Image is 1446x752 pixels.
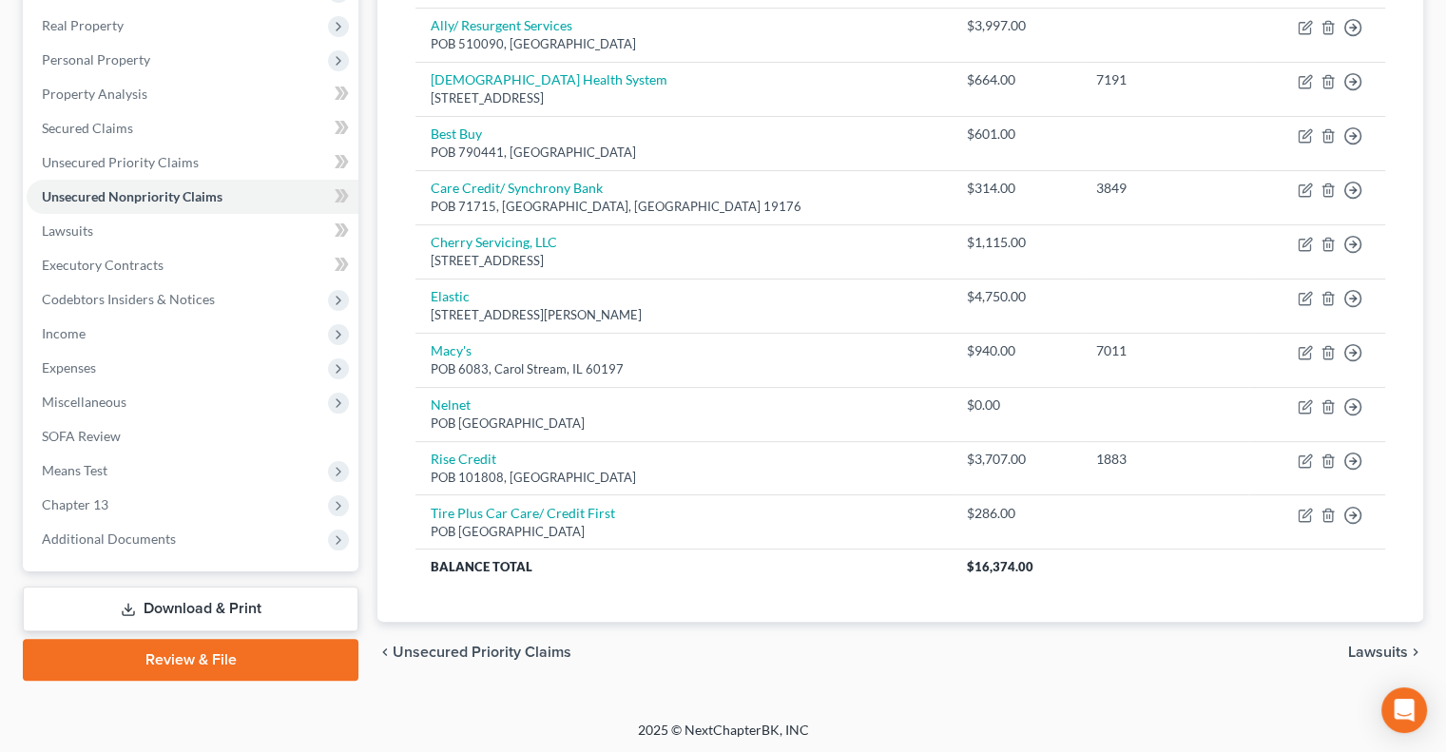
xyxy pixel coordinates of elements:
[23,639,358,681] a: Review & File
[431,17,572,33] a: Ally/ Resurgent Services
[431,144,935,162] div: POB 790441, [GEOGRAPHIC_DATA]
[377,645,571,660] button: chevron_left Unsecured Priority Claims
[967,70,1066,89] div: $664.00
[23,587,358,631] a: Download & Print
[42,359,96,376] span: Expenses
[431,306,935,324] div: [STREET_ADDRESS][PERSON_NAME]
[27,180,358,214] a: Unsecured Nonpriority Claims
[42,120,133,136] span: Secured Claims
[42,154,199,170] span: Unsecured Priority Claims
[1096,70,1233,89] div: 7191
[431,505,615,521] a: Tire Plus Car Care/ Credit First
[1096,179,1233,198] div: 3849
[42,86,147,102] span: Property Analysis
[42,496,108,512] span: Chapter 13
[377,645,393,660] i: chevron_left
[415,550,951,584] th: Balance Total
[1348,645,1408,660] span: Lawsuits
[431,415,935,433] div: POB [GEOGRAPHIC_DATA]
[431,180,603,196] a: Care Credit/ Synchrony Bank
[1096,450,1233,469] div: 1883
[431,342,472,358] a: Macy's
[431,198,935,216] div: POB 71715, [GEOGRAPHIC_DATA], [GEOGRAPHIC_DATA] 19176
[967,504,1066,523] div: $286.00
[42,530,176,547] span: Additional Documents
[431,451,496,467] a: Rise Credit
[27,419,358,453] a: SOFA Review
[27,214,358,248] a: Lawsuits
[42,394,126,410] span: Miscellaneous
[967,233,1066,252] div: $1,115.00
[1096,341,1233,360] div: 7011
[431,360,935,378] div: POB 6083, Carol Stream, IL 60197
[967,559,1033,574] span: $16,374.00
[967,450,1066,469] div: $3,707.00
[27,248,358,282] a: Executory Contracts
[967,16,1066,35] div: $3,997.00
[27,145,358,180] a: Unsecured Priority Claims
[393,645,571,660] span: Unsecured Priority Claims
[42,325,86,341] span: Income
[42,462,107,478] span: Means Test
[42,257,164,273] span: Executory Contracts
[967,179,1066,198] div: $314.00
[27,77,358,111] a: Property Analysis
[431,89,935,107] div: [STREET_ADDRESS]
[431,125,482,142] a: Best Buy
[967,341,1066,360] div: $940.00
[42,188,222,204] span: Unsecured Nonpriority Claims
[42,291,215,307] span: Codebtors Insiders & Notices
[431,523,935,541] div: POB [GEOGRAPHIC_DATA]
[431,252,935,270] div: [STREET_ADDRESS]
[431,288,470,304] a: Elastic
[1381,687,1427,733] div: Open Intercom Messenger
[431,35,935,53] div: POB 510090, [GEOGRAPHIC_DATA]
[967,125,1066,144] div: $601.00
[967,395,1066,415] div: $0.00
[42,222,93,239] span: Lawsuits
[431,469,935,487] div: POB 101808, [GEOGRAPHIC_DATA]
[1348,645,1423,660] button: Lawsuits chevron_right
[431,71,667,87] a: [DEMOGRAPHIC_DATA] Health System
[431,234,557,250] a: Cherry Servicing, LLC
[1408,645,1423,660] i: chevron_right
[431,396,471,413] a: Nelnet
[27,111,358,145] a: Secured Claims
[967,287,1066,306] div: $4,750.00
[42,428,121,444] span: SOFA Review
[42,51,150,67] span: Personal Property
[42,17,124,33] span: Real Property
